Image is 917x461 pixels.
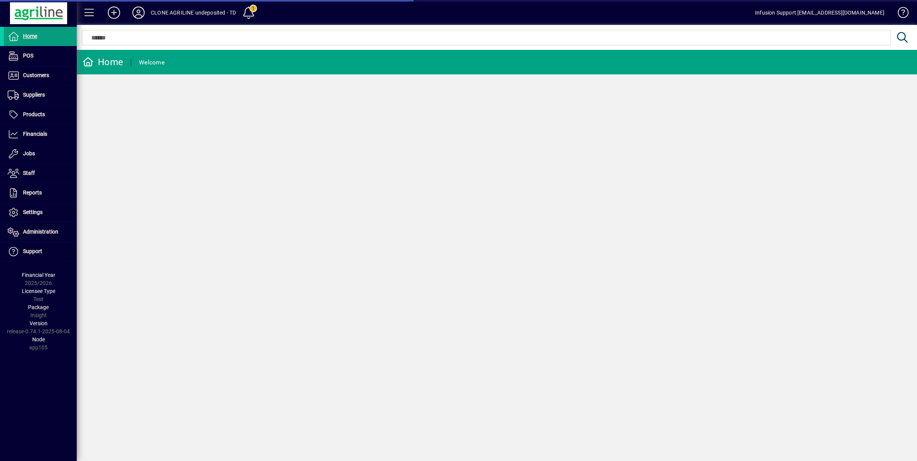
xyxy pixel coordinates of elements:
[23,170,35,176] span: Staff
[4,105,77,124] a: Products
[82,56,123,68] div: Home
[4,144,77,163] a: Jobs
[892,2,907,26] a: Knowledge Base
[30,320,48,326] span: Version
[139,56,165,69] div: Welcome
[4,222,77,242] a: Administration
[23,92,45,98] span: Suppliers
[126,6,151,20] button: Profile
[28,304,49,310] span: Package
[23,131,47,137] span: Financials
[151,7,236,19] div: CLONE AGRILINE undeposited - TD
[23,111,45,117] span: Products
[23,248,42,254] span: Support
[4,46,77,66] a: POS
[22,288,55,294] span: Licensee Type
[23,53,33,59] span: POS
[4,164,77,183] a: Staff
[4,125,77,144] a: Financials
[23,189,42,196] span: Reports
[23,33,37,39] span: Home
[755,7,884,19] div: Infusion Support [EMAIL_ADDRESS][DOMAIN_NAME]
[4,66,77,85] a: Customers
[4,242,77,261] a: Support
[23,150,35,156] span: Jobs
[4,183,77,203] a: Reports
[4,203,77,222] a: Settings
[23,229,58,235] span: Administration
[23,209,43,215] span: Settings
[4,86,77,105] a: Suppliers
[23,72,49,78] span: Customers
[32,336,45,342] span: Node
[102,6,126,20] button: Add
[22,272,55,278] span: Financial Year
